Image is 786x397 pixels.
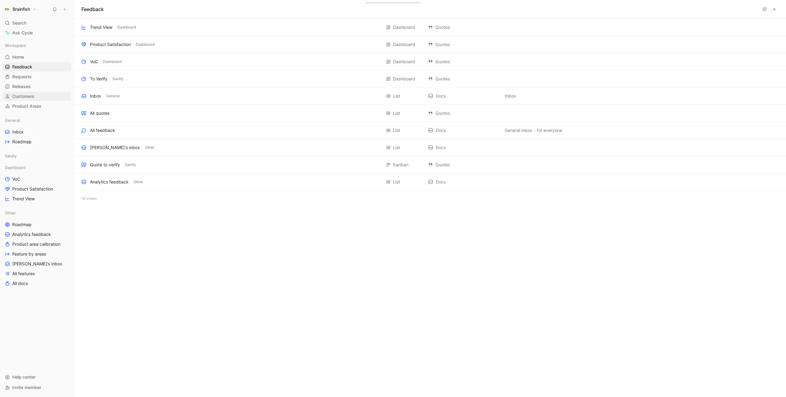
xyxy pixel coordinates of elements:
div: OtherRoadmapAnalytics feedbackProduct area calibrationFeature by areas[PERSON_NAME]'s inboxAll fe... [2,208,71,288]
a: Product Areas [2,102,71,111]
a: Ask Cycle [2,28,71,37]
button: Dashboard [116,25,137,30]
span: Dashboard [117,24,136,30]
a: VoC [2,175,71,184]
a: Roadmap [2,137,71,146]
button: Sanity [124,162,137,168]
span: Other [134,179,143,185]
div: General [2,116,71,125]
span: Roadmap [12,222,32,228]
div: Quotes [428,75,499,83]
div: 10 views [74,191,786,206]
div: Quote to verify [90,161,120,168]
span: Other [5,210,16,216]
button: Inbox [504,92,517,100]
div: Workspace [2,41,71,50]
img: Brainfish [4,6,10,12]
div: Product SatisfactionDashboardDashboard QuotesView actions [74,36,786,53]
div: All quotesList QuotesView actions [74,105,786,122]
div: VoCDashboardDashboard QuotesView actions [74,53,786,70]
div: Dashboard [393,75,415,83]
div: List [393,110,400,117]
span: Releases [12,83,31,90]
div: Product Satisfaction [90,41,131,48]
span: Sanity [5,153,17,159]
span: Help center [12,374,36,380]
span: Product Areas [12,103,41,109]
span: Feature by areas [12,251,46,257]
span: Other [145,145,154,151]
div: VoC [90,58,98,65]
span: Sanity [125,162,136,168]
div: To VerifySanityDashboard QuotesView actions [74,70,786,87]
div: GeneralInboxRoadmap [2,116,71,146]
div: All quotes [90,110,110,117]
div: Trend ViewDashboardDashboard QuotesView actions [74,19,786,36]
button: Sanity [111,76,125,82]
span: Inbox [505,92,516,100]
span: Ask Cycle [12,29,33,37]
div: Dashboard [393,24,415,31]
span: Trend View [12,196,35,202]
div: Quotes [428,41,499,48]
span: Dashboard [103,59,122,65]
div: Docs [428,92,499,100]
div: Other [2,208,71,218]
span: VoC [12,176,20,182]
div: Kanban [393,161,408,168]
a: All features [2,269,71,278]
div: [PERSON_NAME]'s inboxOtherList DocsView actions [74,139,786,156]
button: Other [132,179,144,185]
div: Docs [428,127,499,134]
div: Dashboard [2,163,71,172]
h1: Brainfish [13,6,30,12]
span: Requests [12,74,32,80]
span: Dashboard [136,41,154,48]
div: Sanity [2,151,71,162]
div: Invite member [2,383,71,392]
div: Dashboard [393,41,415,48]
span: General [106,93,120,99]
a: Requests [2,72,71,81]
a: Customers [2,92,71,101]
div: Sanity [2,151,71,160]
span: [PERSON_NAME]'s inbox [12,261,62,267]
div: Docs [428,144,499,151]
span: Customers [12,93,34,99]
span: All features [12,271,35,277]
span: Workspace [5,42,26,48]
div: Inbox [90,92,101,100]
div: List [393,127,400,134]
span: Invite member [12,385,41,390]
span: Product Satisfaction [12,186,53,192]
a: Trend View [2,194,71,203]
span: Product area calibration [12,241,60,247]
div: Quotes [428,24,499,31]
span: General [5,117,20,123]
div: Dashboard [393,58,415,65]
a: Home [2,52,71,62]
span: Home [12,54,24,60]
div: Quotes [428,161,499,168]
div: Analytics feedbackOtherList DocsView actions [74,173,786,191]
div: Search [2,18,71,28]
span: All docs [12,280,28,287]
div: Help center [2,372,71,382]
div: InboxGeneralList DocsInboxView actions [74,87,786,105]
button: Dashboard [134,42,156,47]
div: All feedback [90,127,115,134]
div: Quotes [428,110,499,117]
a: All docs [2,279,71,288]
span: Inbox [12,129,24,135]
button: Other [144,145,156,150]
div: Docs [428,178,499,186]
span: Dashboard [5,164,25,171]
a: Inbox [2,127,71,137]
a: Feature by areas [2,249,71,259]
button: General [105,93,121,99]
div: Analytics feedback [90,178,129,186]
a: Product Satisfaction [2,184,71,194]
a: Roadmap [2,220,71,229]
div: Quotes [428,58,499,65]
div: Quote to verifySanityKanban QuotesView actions [74,156,786,173]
